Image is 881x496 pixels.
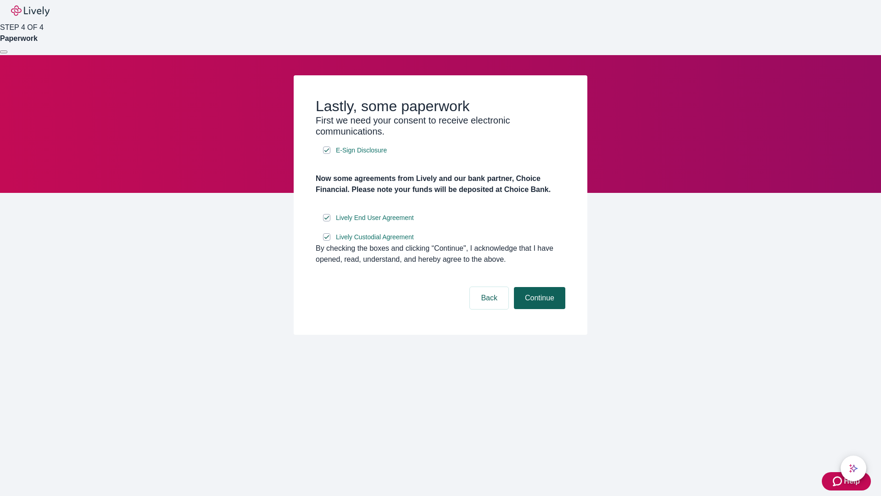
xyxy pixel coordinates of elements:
[316,173,565,195] h4: Now some agreements from Lively and our bank partner, Choice Financial. Please note your funds wi...
[334,145,389,156] a: e-sign disclosure document
[316,115,565,137] h3: First we need your consent to receive electronic communications.
[844,476,860,487] span: Help
[334,212,416,224] a: e-sign disclosure document
[336,146,387,155] span: E-Sign Disclosure
[822,472,871,490] button: Zendesk support iconHelp
[833,476,844,487] svg: Zendesk support icon
[514,287,565,309] button: Continue
[316,243,565,265] div: By checking the boxes and clicking “Continue", I acknowledge that I have opened, read, understand...
[336,213,414,223] span: Lively End User Agreement
[316,97,565,115] h2: Lastly, some paperwork
[849,464,858,473] svg: Lively AI Assistant
[336,232,414,242] span: Lively Custodial Agreement
[11,6,50,17] img: Lively
[470,287,508,309] button: Back
[334,231,416,243] a: e-sign disclosure document
[841,456,866,481] button: chat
